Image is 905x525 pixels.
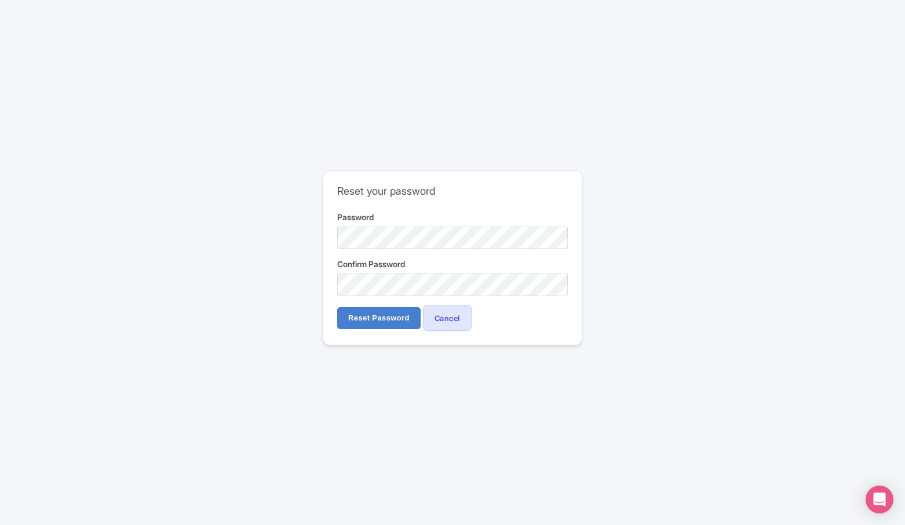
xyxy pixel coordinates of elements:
[337,185,568,198] h2: Reset your password
[423,305,472,331] a: Cancel
[337,211,568,223] label: Password
[337,307,421,329] input: Reset Password
[337,258,568,270] label: Confirm Password
[866,486,893,513] div: Open Intercom Messenger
